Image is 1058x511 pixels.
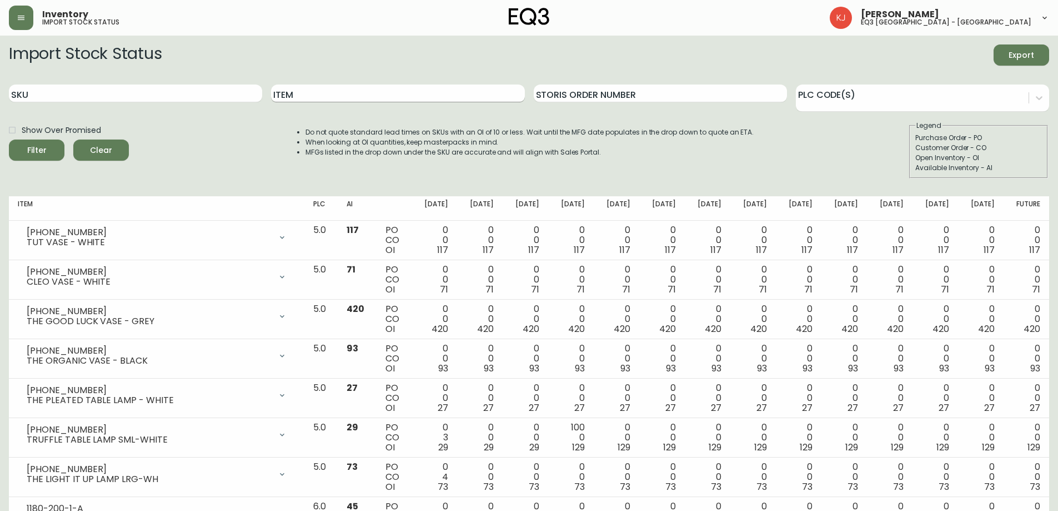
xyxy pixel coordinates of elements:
[338,196,377,221] th: AI
[512,225,539,255] div: 0 0
[9,140,64,161] button: Filter
[785,423,813,453] div: 0 0
[420,225,448,255] div: 0 0
[665,480,676,493] span: 73
[27,425,271,435] div: [PHONE_NUMBER]
[27,356,271,366] div: THE ORGANIC VASE - BLACK
[941,283,949,296] span: 71
[648,225,676,255] div: 0 0
[18,304,295,329] div: [PHONE_NUMBER]THE GOOD LUCK VASE - GREY
[915,153,1042,163] div: Open Inventory - OI
[804,283,813,296] span: 71
[466,423,494,453] div: 0 0
[347,460,358,473] span: 73
[27,464,271,474] div: [PHONE_NUMBER]
[304,300,338,339] td: 5.0
[921,225,949,255] div: 0 0
[385,244,395,256] span: OI
[27,227,271,237] div: [PHONE_NUMBER]
[529,480,539,493] span: 73
[9,196,304,221] th: Item
[830,225,858,255] div: 0 0
[711,362,721,375] span: 93
[18,344,295,368] div: [PHONE_NUMBER]THE ORGANIC VASE - BLACK
[305,137,754,147] li: When looking at OI quantities, keep masterpacks in mind.
[557,344,585,374] div: 0 0
[385,362,395,375] span: OI
[861,19,1031,26] h5: eq3 [GEOGRAPHIC_DATA] - [GEOGRAPHIC_DATA]
[648,423,676,453] div: 0 0
[557,304,585,334] div: 0 0
[876,462,904,492] div: 0 0
[668,283,676,296] span: 71
[711,401,721,414] span: 27
[1002,48,1040,62] span: Export
[694,462,721,492] div: 0 0
[304,221,338,260] td: 5.0
[575,362,585,375] span: 93
[739,225,767,255] div: 0 0
[574,401,585,414] span: 27
[438,441,448,454] span: 29
[27,395,271,405] div: THE PLEATED TABLE LAMP - WHITE
[27,474,271,484] div: THE LIGHT IT UP LAMP LRG-WH
[620,480,630,493] span: 73
[756,480,767,493] span: 73
[958,196,1004,221] th: [DATE]
[893,401,904,414] span: 27
[512,344,539,374] div: 0 0
[512,383,539,413] div: 0 0
[574,480,585,493] span: 73
[27,143,47,157] div: Filter
[27,237,271,247] div: TUT VASE - WHITE
[876,383,904,413] div: 0 0
[603,383,630,413] div: 0 0
[304,458,338,497] td: 5.0
[939,401,949,414] span: 27
[305,147,754,157] li: MFGs listed in the drop down under the SKU are accurate and will align with Sales Portal.
[466,304,494,334] div: 0 0
[694,423,721,453] div: 0 0
[619,244,630,256] span: 117
[528,244,539,256] span: 117
[887,323,904,335] span: 420
[739,462,767,492] div: 0 0
[512,462,539,492] div: 0 0
[666,362,676,375] span: 93
[994,44,1049,66] button: Export
[27,385,271,395] div: [PHONE_NUMBER]
[620,362,630,375] span: 93
[711,480,721,493] span: 73
[848,480,858,493] span: 73
[466,383,494,413] div: 0 0
[437,244,448,256] span: 117
[82,143,120,157] span: Clear
[665,401,676,414] span: 27
[73,140,129,161] button: Clear
[893,480,904,493] span: 73
[739,344,767,374] div: 0 0
[603,423,630,453] div: 0 0
[483,244,494,256] span: 117
[304,260,338,300] td: 5.0
[603,304,630,334] div: 0 0
[512,265,539,295] div: 0 0
[304,339,338,379] td: 5.0
[385,323,395,335] span: OI
[984,401,995,414] span: 27
[750,323,767,335] span: 420
[18,225,295,250] div: [PHONE_NUMBER]TUT VASE - WHITE
[802,401,813,414] span: 27
[557,423,585,453] div: 100 0
[1012,423,1040,453] div: 0 0
[739,383,767,413] div: 0 0
[648,344,676,374] div: 0 0
[347,302,364,315] span: 420
[754,441,767,454] span: 129
[756,401,767,414] span: 27
[894,362,904,375] span: 93
[796,323,813,335] span: 420
[509,8,550,26] img: logo
[847,244,858,256] span: 117
[620,401,630,414] span: 27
